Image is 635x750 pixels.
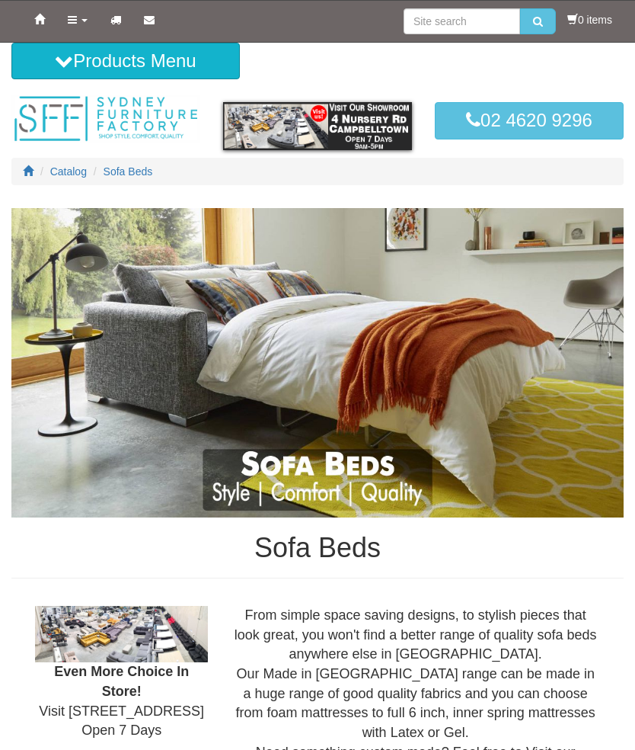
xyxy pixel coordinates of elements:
[104,165,153,178] a: Sofa Beds
[24,606,219,741] div: Visit [STREET_ADDRESS] Open 7 Days
[404,8,520,34] input: Site search
[54,664,189,699] b: Even More Choice In Store!
[35,606,208,662] img: Showroom
[223,102,412,149] img: showroom.gif
[11,95,200,143] img: Sydney Furniture Factory
[11,533,624,563] h1: Sofa Beds
[11,43,240,79] button: Products Menu
[11,208,624,518] img: Sofa Beds
[50,165,87,178] a: Catalog
[435,102,624,139] a: 02 4620 9296
[567,12,612,27] li: 0 items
